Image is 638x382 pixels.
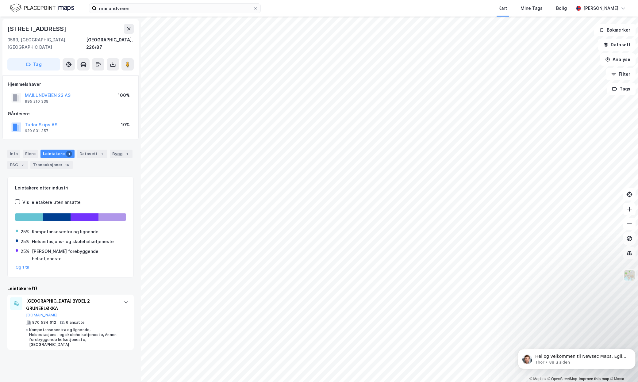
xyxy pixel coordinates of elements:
div: [STREET_ADDRESS] [7,24,67,34]
img: Z [624,269,635,281]
div: Bygg [110,150,133,158]
a: Mapbox [529,377,546,381]
iframe: Intercom notifications melding [515,336,638,379]
div: 10% [121,121,130,128]
a: OpenStreetMap [548,377,577,381]
div: Leietakere (1) [7,285,134,292]
div: Kompetansesentra og lignende [32,228,98,235]
div: Eiere [23,150,38,158]
input: Søk på adresse, matrikkel, gårdeiere, leietakere eller personer [97,4,253,13]
div: Transaksjoner [30,161,73,169]
a: Improve this map [579,377,609,381]
div: 25% [21,248,29,255]
div: 1 [99,151,105,157]
div: 1 [124,151,130,157]
div: Leietakere etter industri [15,184,126,192]
button: Filter [606,68,636,80]
button: Datasett [598,39,636,51]
div: Helsestasjons- og skolehelsetjeneste [32,238,114,245]
div: Vis leietakere uten ansatte [22,199,81,206]
button: Tag [7,58,60,71]
div: Kompetansesentra og lignende, Helsestasjons- og skolehelsetjeneste, Annen forebyggende helsetjene... [29,327,117,347]
div: 14 [64,162,70,168]
div: 2 [19,162,25,168]
div: 995 210 339 [25,99,48,104]
div: Kart [498,5,507,12]
div: Info [7,150,20,158]
div: ESG [7,161,28,169]
button: [DOMAIN_NAME] [26,313,58,318]
div: Mine Tags [521,5,543,12]
div: 1 [66,151,72,157]
div: 100% [118,92,130,99]
div: [PERSON_NAME] [583,5,618,12]
button: Analyse [600,53,636,66]
div: 25% [21,228,29,235]
div: [GEOGRAPHIC_DATA], 226/87 [86,36,134,51]
div: Datasett [77,150,107,158]
img: logo.f888ab2527a4732fd821a326f86c7f29.svg [10,3,74,13]
div: [GEOGRAPHIC_DATA] BYDEL 2 GRUNERLØKKA [26,297,117,312]
div: Leietakere [40,150,75,158]
button: Bokmerker [594,24,636,36]
div: 6 ansatte [66,320,85,325]
div: 929 831 357 [25,128,48,133]
div: [PERSON_NAME] forebyggende helsetjeneste [32,248,125,262]
div: Gårdeiere [8,110,133,117]
div: 0569, [GEOGRAPHIC_DATA], [GEOGRAPHIC_DATA] [7,36,86,51]
div: Hjemmelshaver [8,81,133,88]
div: 25% [21,238,29,245]
div: 870 534 612 [32,320,56,325]
div: Bolig [556,5,567,12]
button: Og 1 til [16,265,29,270]
button: Tags [607,83,636,95]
